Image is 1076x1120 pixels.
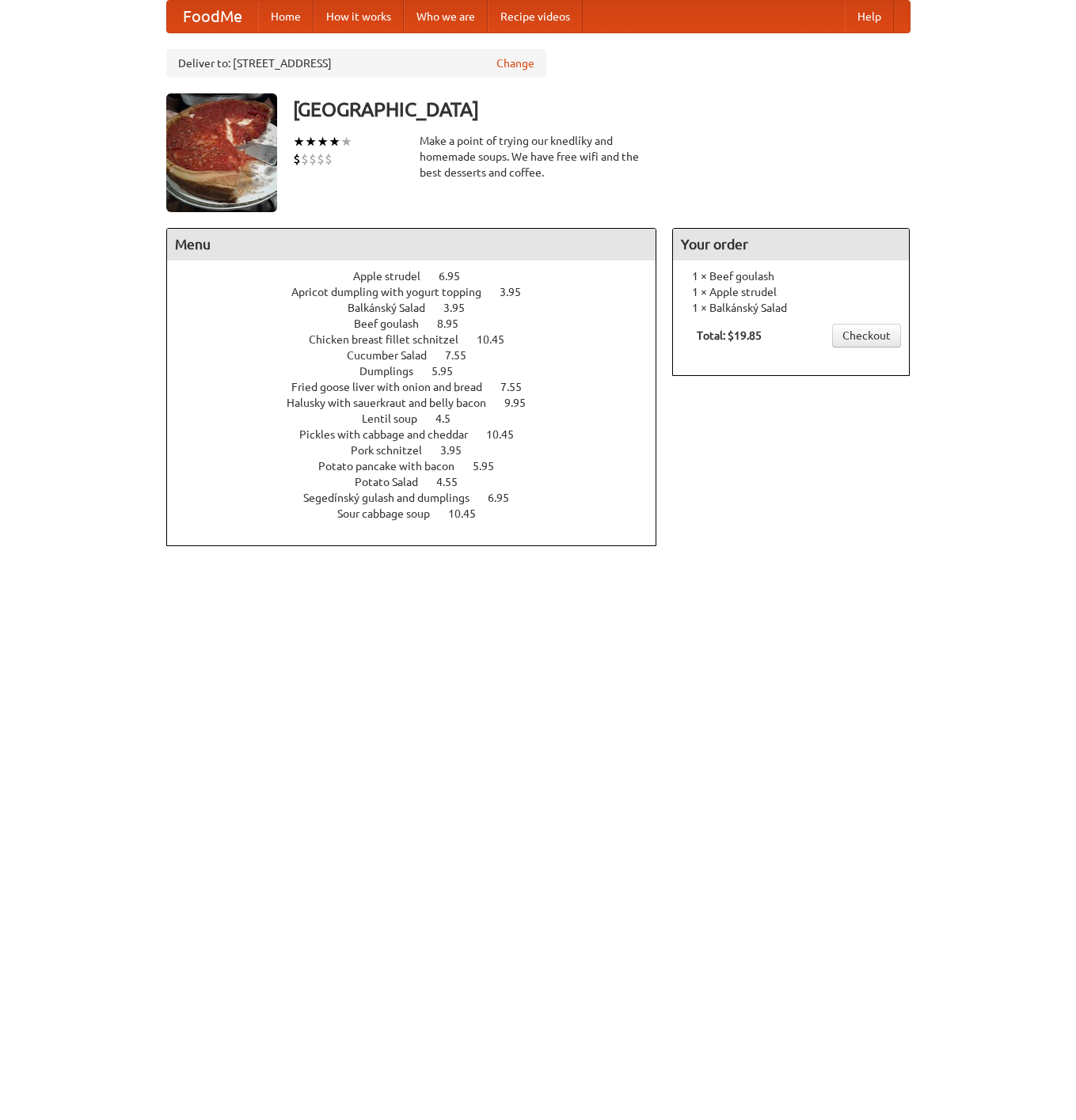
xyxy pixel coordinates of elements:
[440,444,477,457] span: 3.95
[443,302,481,314] span: 3.95
[299,428,543,441] a: Pickles with cabbage and cheddar 10.45
[340,133,352,150] li: ★
[439,270,476,283] span: 6.95
[496,55,534,71] a: Change
[293,93,911,125] h3: [GEOGRAPHIC_DATA]
[354,317,488,330] a: Beef goulash 8.95
[318,460,470,473] span: Potato pancake with bacon
[317,133,329,150] li: ★
[293,150,301,168] li: $
[348,302,441,314] span: Balkánský Salad
[432,365,469,378] span: 5.95
[291,286,550,298] a: Apricot dumpling with yogurt topping 3.95
[488,1,583,32] a: Recipe videos
[681,284,901,300] li: 1 × Apple strudel
[258,1,314,32] a: Home
[293,133,305,150] li: ★
[404,1,488,32] a: Who we are
[420,133,657,180] div: Make a point of trying our knedlíky and homemade soups. We have free wifi and the best desserts a...
[287,397,502,409] span: Halusky with sauerkraut and belly bacon
[353,270,436,283] span: Apple strudel
[477,333,520,346] span: 10.45
[435,412,466,425] span: 4.5
[348,302,494,314] a: Balkánský Salad 3.95
[354,317,435,330] span: Beef goulash
[347,349,496,362] a: Cucumber Salad 7.55
[845,1,894,32] a: Help
[314,1,404,32] a: How it works
[305,133,317,150] li: ★
[436,476,473,488] span: 4.55
[504,397,542,409] span: 9.95
[325,150,333,168] li: $
[287,397,555,409] a: Halusky with sauerkraut and belly bacon 9.95
[488,492,525,504] span: 6.95
[832,324,901,347] a: Checkout
[359,365,429,378] span: Dumplings
[673,229,909,260] h4: Your order
[166,93,277,212] img: angular.jpg
[299,428,484,441] span: Pickles with cabbage and cheddar
[301,150,309,168] li: $
[309,333,534,346] a: Chicken breast fillet schnitzel 10.45
[309,150,317,168] li: $
[337,507,505,520] a: Sour cabbage soup 10.45
[347,349,443,362] span: Cucumber Salad
[362,412,433,425] span: Lentil soup
[486,428,530,441] span: 10.45
[303,492,485,504] span: Segedínský gulash and dumplings
[303,492,538,504] a: Segedínský gulash and dumplings 6.95
[445,349,482,362] span: 7.55
[500,381,538,393] span: 7.55
[500,286,537,298] span: 3.95
[362,412,480,425] a: Lentil soup 4.5
[351,444,438,457] span: Pork schnitzel
[166,49,546,78] div: Deliver to: [STREET_ADDRESS]
[437,317,474,330] span: 8.95
[167,1,258,32] a: FoodMe
[291,381,498,393] span: Fried goose liver with onion and bread
[337,507,446,520] span: Sour cabbage soup
[355,476,487,488] a: Potato Salad 4.55
[359,365,482,378] a: Dumplings 5.95
[291,381,551,393] a: Fried goose liver with onion and bread 7.55
[473,460,510,473] span: 5.95
[167,229,656,260] h4: Menu
[697,329,762,342] b: Total: $19.85
[329,133,340,150] li: ★
[318,460,523,473] a: Potato pancake with bacon 5.95
[353,270,489,283] a: Apple strudel 6.95
[317,150,325,168] li: $
[355,476,434,488] span: Potato Salad
[309,333,474,346] span: Chicken breast fillet schnitzel
[351,444,491,457] a: Pork schnitzel 3.95
[291,286,497,298] span: Apricot dumpling with yogurt topping
[681,268,901,284] li: 1 × Beef goulash
[681,300,901,316] li: 1 × Balkánský Salad
[448,507,492,520] span: 10.45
